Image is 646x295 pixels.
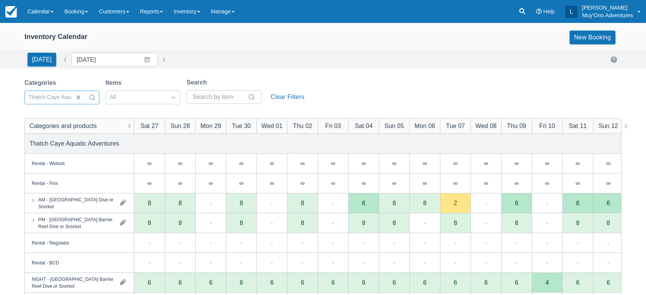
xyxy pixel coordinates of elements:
[210,218,212,227] div: -
[38,216,114,230] div: PM - [GEOGRAPHIC_DATA] Barrier Reef Dive or Snorkel
[363,258,365,267] div: -
[148,258,150,267] div: -
[271,238,273,247] div: -
[607,220,610,226] div: 8
[193,90,246,104] input: Search by item
[134,154,165,173] div: ∞
[607,200,610,206] div: 6
[546,238,548,247] div: -
[454,220,457,226] div: 8
[195,154,226,173] div: ∞
[261,121,282,130] div: Wed 01
[141,121,159,130] div: Sat 27
[569,121,587,130] div: Sat 11
[546,218,548,227] div: -
[332,258,334,267] div: -
[134,273,165,293] div: 6
[536,9,542,14] i: Help
[545,160,549,166] div: ∞
[379,273,409,293] div: 6
[423,160,427,166] div: ∞
[393,279,396,285] div: 6
[165,173,195,193] div: ∞
[454,200,457,206] div: 2
[134,173,165,193] div: ∞
[577,258,579,267] div: -
[165,154,195,173] div: ∞
[423,200,427,206] div: 8
[195,173,226,193] div: ∞
[348,154,379,173] div: ∞
[484,180,488,186] div: ∞
[256,173,287,193] div: ∞
[302,258,304,267] div: -
[501,273,532,293] div: 6
[532,154,562,173] div: ∞
[501,154,532,173] div: ∞
[302,238,304,247] div: -
[485,198,487,207] div: -
[239,180,243,186] div: ∞
[240,220,243,226] div: 8
[424,258,426,267] div: -
[392,180,396,186] div: ∞
[301,220,304,226] div: 8
[32,160,65,167] div: Rental - Wetsuit
[240,258,242,267] div: -
[539,121,555,130] div: Fri 10
[484,279,488,285] div: 6
[471,173,501,193] div: ∞
[318,273,348,293] div: 6
[271,258,273,267] div: -
[5,6,17,18] img: checkfront-main-nav-mini-logo.png
[226,273,256,293] div: 6
[515,180,519,186] div: ∞
[484,160,488,166] div: ∞
[88,94,96,101] span: Search
[576,279,579,285] div: 6
[29,139,119,148] div: Thatch Caye Aquatic Adventures
[424,218,426,227] div: -
[546,198,548,207] div: -
[331,279,335,285] div: 6
[446,121,465,130] div: Tue 07
[607,258,609,267] div: -
[593,154,623,173] div: ∞
[424,238,426,247] div: -
[362,160,366,166] div: ∞
[606,180,610,186] div: ∞
[287,173,318,193] div: ∞
[300,160,305,166] div: ∞
[454,238,456,247] div: -
[287,154,318,173] div: ∞
[210,258,212,267] div: -
[178,160,182,166] div: ∞
[32,276,114,289] div: NIGHT - [GEOGRAPHIC_DATA] Barrier Reef Dive or Snorkel
[546,258,548,267] div: -
[209,180,213,186] div: ∞
[169,94,177,101] span: Dropdown icon
[147,160,151,166] div: ∞
[379,154,409,173] div: ∞
[565,6,578,18] div: L
[582,11,633,19] p: Muy'Ono Adventures
[332,238,334,247] div: -
[301,200,304,206] div: 8
[187,78,210,87] label: Search
[270,279,274,285] div: 6
[147,180,151,186] div: ∞
[270,180,274,186] div: ∞
[179,200,182,206] div: 8
[32,259,59,266] div: Rental - BCD
[593,173,623,193] div: ∞
[393,200,396,206] div: 8
[271,198,273,207] div: -
[226,173,256,193] div: ∞
[24,32,88,41] div: Inventory Calendar
[485,238,487,247] div: -
[409,154,440,173] div: ∞
[148,238,150,247] div: -
[392,160,396,166] div: ∞
[38,196,114,210] div: AM - [GEOGRAPHIC_DATA] Dive or Snorkel
[501,173,532,193] div: ∞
